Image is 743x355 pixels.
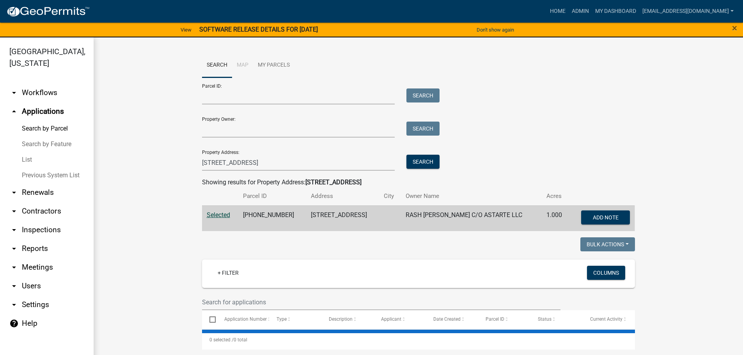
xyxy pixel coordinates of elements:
datatable-header-cell: Type [269,310,321,329]
i: arrow_drop_down [9,207,19,216]
input: Search for applications [202,294,561,310]
span: Add Note [593,214,619,220]
button: Add Note [581,210,630,224]
datatable-header-cell: Current Activity [583,310,635,329]
button: Search [406,88,440,102]
th: Owner Name [401,187,542,205]
i: arrow_drop_down [9,244,19,253]
button: Don't show again [473,23,517,36]
td: 1.000 [542,205,570,231]
a: Selected [207,211,230,219]
strong: [STREET_ADDRESS] [305,178,362,186]
i: help [9,319,19,328]
datatable-header-cell: Parcel ID [478,310,530,329]
a: View [177,23,195,36]
i: arrow_drop_up [9,107,19,116]
i: arrow_drop_down [9,281,19,291]
span: Applicant [381,316,401,322]
i: arrow_drop_down [9,225,19,235]
td: [STREET_ADDRESS] [306,205,379,231]
span: Parcel ID [486,316,504,322]
i: arrow_drop_down [9,300,19,309]
a: Admin [569,4,592,19]
button: Search [406,155,440,169]
i: arrow_drop_down [9,188,19,197]
span: Type [277,316,287,322]
i: arrow_drop_down [9,88,19,97]
datatable-header-cell: Description [321,310,374,329]
span: Current Activity [590,316,622,322]
a: Search [202,53,232,78]
button: Bulk Actions [580,237,635,251]
span: Application Number [224,316,267,322]
span: 0 selected / [209,337,234,343]
datatable-header-cell: Applicant [374,310,426,329]
datatable-header-cell: Status [530,310,583,329]
span: Status [538,316,551,322]
th: Parcel ID [238,187,306,205]
datatable-header-cell: Date Created [426,310,478,329]
th: Address [306,187,379,205]
th: Acres [542,187,570,205]
td: [PHONE_NUMBER] [238,205,306,231]
span: Description [329,316,353,322]
div: Showing results for Property Address: [202,178,635,187]
th: City [379,187,401,205]
datatable-header-cell: Select [202,310,217,329]
i: arrow_drop_down [9,263,19,272]
td: RASH [PERSON_NAME] C/O ASTARTE LLC [401,205,542,231]
button: Close [732,23,737,33]
a: + Filter [211,266,245,280]
button: Search [406,122,440,136]
span: × [732,23,737,34]
strong: SOFTWARE RELEASE DETAILS FOR [DATE] [199,26,318,33]
a: My Parcels [253,53,294,78]
a: My Dashboard [592,4,639,19]
button: Columns [587,266,625,280]
div: 0 total [202,330,635,350]
a: [EMAIL_ADDRESS][DOMAIN_NAME] [639,4,737,19]
span: Date Created [433,316,461,322]
datatable-header-cell: Application Number [217,310,269,329]
a: Home [547,4,569,19]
